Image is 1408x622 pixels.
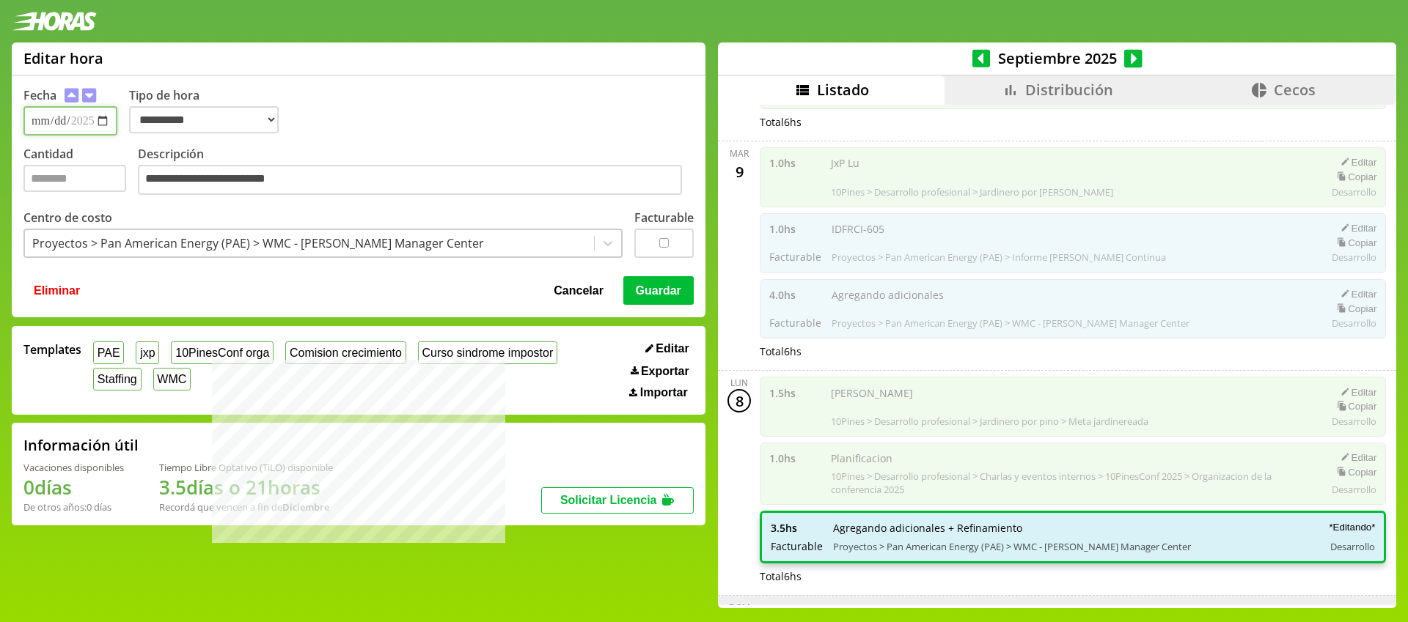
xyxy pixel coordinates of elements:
button: Exportar [626,364,694,379]
div: 8 [727,389,751,412]
button: 10PinesConf orga [171,341,274,364]
span: Solicitar Licencia [560,494,657,506]
h1: 3.5 días o 21 horas [159,474,333,500]
label: Descripción [138,146,694,199]
label: Fecha [23,87,56,103]
button: Editar [641,341,694,356]
b: Diciembre [282,500,329,514]
span: Editar [656,342,689,355]
span: Distribución [1025,80,1113,100]
div: Total 6 hs [760,569,1386,583]
div: De otros años: 0 días [23,500,124,514]
div: dom [729,601,750,614]
button: Staffing [93,368,142,390]
div: 9 [727,160,751,183]
span: Importar [640,386,688,399]
span: Exportar [641,365,689,378]
textarea: Descripción [138,165,682,196]
label: Centro de costo [23,210,112,226]
input: Cantidad [23,165,126,192]
div: Total 6 hs [760,344,1386,358]
h1: 0 días [23,474,124,500]
button: jxp [136,341,159,364]
div: Proyectos > Pan American Energy (PAE) > WMC - [PERSON_NAME] Manager Center [32,235,484,251]
button: Cancelar [549,276,608,304]
button: Eliminar [29,276,84,304]
label: Cantidad [23,146,138,199]
div: Total 6 hs [760,115,1386,129]
span: Templates [23,341,81,358]
button: PAE [93,341,124,364]
select: Tipo de hora [129,106,279,133]
button: Curso sindrome impostor [418,341,557,364]
span: Listado [817,80,869,100]
span: Septiembre 2025 [990,48,1124,68]
div: lun [730,377,748,389]
h1: Editar hora [23,48,103,68]
label: Tipo de hora [129,87,290,136]
div: scrollable content [718,105,1396,606]
div: Vacaciones disponibles [23,461,124,474]
span: Cecos [1274,80,1316,100]
button: WMC [153,368,191,390]
div: mar [730,147,749,160]
div: Recordá que vencen a fin de [159,500,333,514]
h2: Información útil [23,435,139,455]
div: Tiempo Libre Optativo (TiLO) disponible [159,461,333,474]
button: Comision crecimiento [285,341,406,364]
img: logotipo [12,12,97,31]
label: Facturable [634,210,694,226]
button: Solicitar Licencia [541,487,694,514]
button: Guardar [623,276,694,304]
